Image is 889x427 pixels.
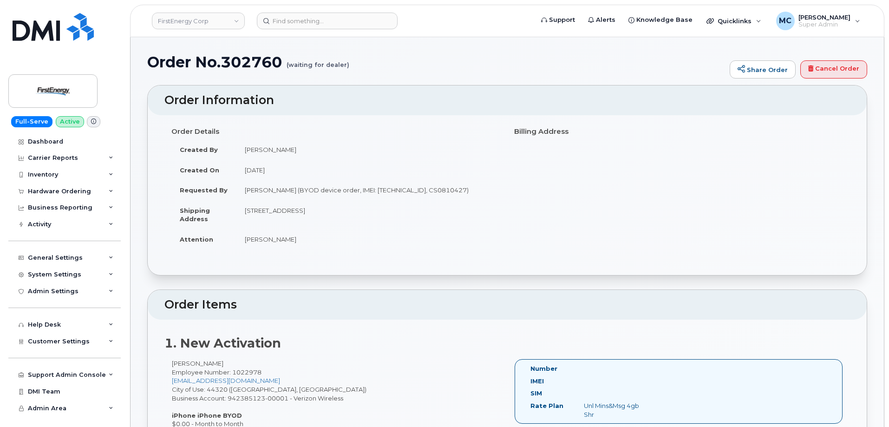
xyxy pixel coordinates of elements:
[164,94,850,107] h2: Order Information
[730,60,796,79] a: Share Order
[164,335,281,351] strong: 1. New Activation
[800,60,867,79] a: Cancel Order
[236,200,500,229] td: [STREET_ADDRESS]
[172,412,242,419] strong: iPhone iPhone BYOD
[180,146,218,153] strong: Created By
[172,377,280,384] a: [EMAIL_ADDRESS][DOMAIN_NAME]
[514,128,843,136] h4: Billing Address
[171,128,500,136] h4: Order Details
[180,207,210,223] strong: Shipping Address
[180,236,213,243] strong: Attention
[530,401,563,410] label: Rate Plan
[180,186,228,194] strong: Requested By
[172,368,261,376] span: Employee Number: 1022978
[180,166,219,174] strong: Created On
[577,401,651,419] div: Unl Mins&Msg 4gb Shr
[287,54,349,68] small: (waiting for dealer)
[530,364,557,373] label: Number
[530,377,544,386] label: IMEI
[236,229,500,250] td: [PERSON_NAME]
[236,139,500,160] td: [PERSON_NAME]
[849,387,882,420] iframe: Messenger Launcher
[147,54,725,70] h1: Order No.302760
[530,389,542,398] label: SIM
[236,180,500,200] td: [PERSON_NAME] (BYOD device order, IMEI: [TECHNICAL_ID], CS0810427)
[236,160,500,180] td: [DATE]
[164,298,850,311] h2: Order Items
